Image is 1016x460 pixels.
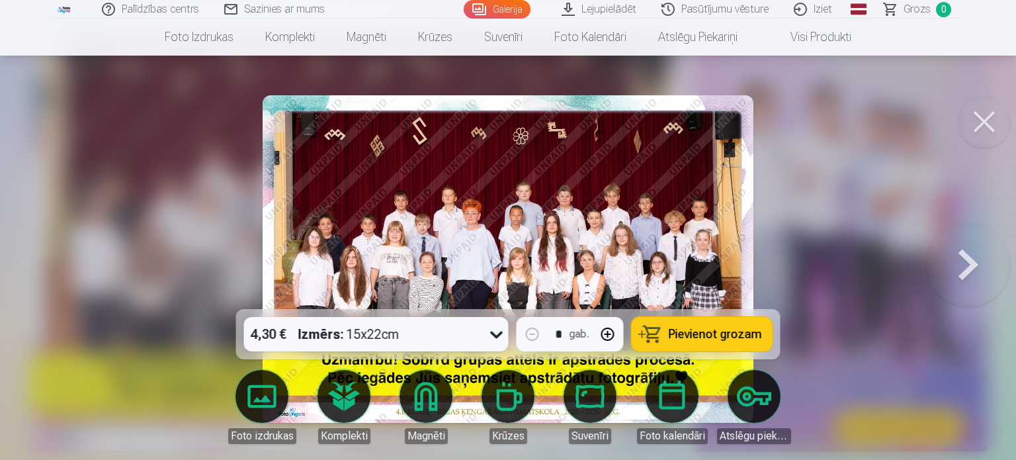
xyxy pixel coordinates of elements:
div: Foto izdrukas [228,428,296,444]
div: 4,30 € [244,317,293,351]
div: Atslēgu piekariņi [717,428,791,444]
a: Magnēti [331,19,402,56]
a: Krūzes [471,370,545,444]
strong: Izmērs : [298,325,344,344]
a: Komplekti [249,19,331,56]
a: Atslēgu piekariņi [717,370,791,444]
a: Foto kalendāri [538,19,642,56]
div: 15x22cm [298,317,400,351]
div: Foto kalendāri [637,428,708,444]
a: Suvenīri [553,370,627,444]
div: Suvenīri [569,428,611,444]
a: Atslēgu piekariņi [642,19,753,56]
div: gab. [570,326,589,342]
span: Pievienot grozam [669,328,762,340]
button: Pievienot grozam [632,317,773,351]
img: /fa1 [57,5,71,13]
a: Foto kalendāri [635,370,709,444]
span: 0 [936,2,951,17]
a: Magnēti [389,370,463,444]
a: Krūzes [402,19,468,56]
span: Grozs [904,1,931,17]
div: Komplekti [318,428,370,444]
div: Magnēti [405,428,448,444]
div: Krūzes [489,428,527,444]
a: Foto izdrukas [225,370,299,444]
a: Visi produkti [753,19,867,56]
a: Suvenīri [468,19,538,56]
a: Foto izdrukas [149,19,249,56]
a: Komplekti [307,370,381,444]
